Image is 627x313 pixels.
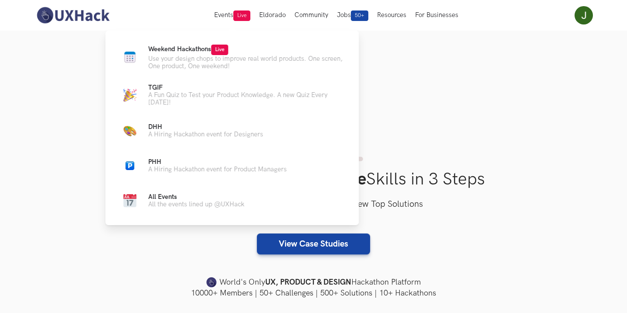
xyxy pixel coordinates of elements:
[34,276,593,289] h4: World's Only Hackathon Platform
[34,169,593,190] h1: Improve Your Skills in 3 Steps
[125,161,134,170] img: Parking
[119,84,345,106] a: Party capTGIFA Fun Quiz to Test your Product Knowledge. A new Quiz Every [DATE]!
[148,193,177,201] span: All Events
[257,233,370,254] a: View Case Studies
[34,6,112,24] img: UXHack-logo.png
[119,120,345,141] a: Color PaletteDHHA Hiring Hackathon event for Designers
[206,277,217,288] img: uxhack-favicon-image.png
[119,45,345,70] a: Calendar newWeekend HackathonsLiveUse your design chops to improve real world products. One scree...
[123,51,136,64] img: Calendar new
[119,190,345,211] a: CalendarAll EventsAll the events lined up @UXHack
[211,45,228,55] span: Live
[123,89,136,102] img: Party cap
[148,55,345,70] p: Use your design chops to improve real world products. One screen, One product, One weekend!
[148,131,263,138] p: A Hiring Hackathon event for Designers
[123,194,136,207] img: Calendar
[148,123,162,131] span: DHH
[34,288,593,299] h4: 10000+ Members | 50+ Challenges | 500+ Solutions | 10+ Hackathons
[34,198,593,212] h3: Select a Case Study, Test your skills & View Top Solutions
[148,166,287,173] p: A Hiring Hackathon event for Product Managers
[265,276,351,289] strong: UX, PRODUCT & DESIGN
[233,10,250,21] span: Live
[575,6,593,24] img: Your profile pic
[148,201,244,208] p: All the events lined up @UXHack
[148,158,161,166] span: PHH
[148,91,345,106] p: A Fun Quiz to Test your Product Knowledge. A new Quiz Every [DATE]!
[148,84,163,91] span: TGIF
[148,45,228,53] span: Weekend Hackathons
[351,10,368,21] span: 50+
[123,124,136,137] img: Color Palette
[119,155,345,176] a: ParkingPHHA Hiring Hackathon event for Product Managers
